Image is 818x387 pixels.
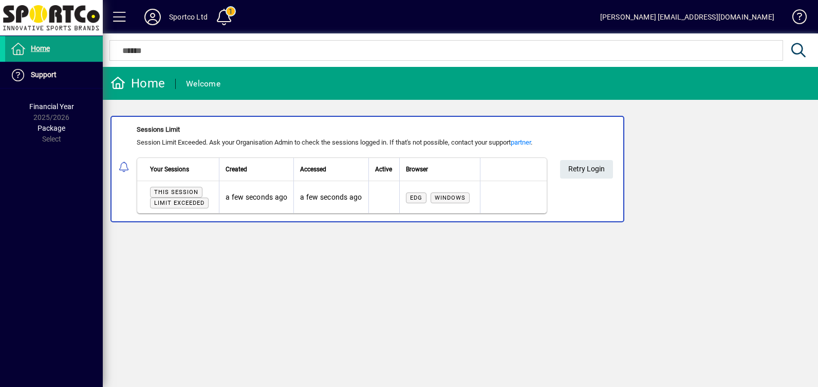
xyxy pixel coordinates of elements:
span: This session [154,189,198,196]
app-alert-notification-menu-item: Sessions Limit [103,116,818,222]
div: Home [110,75,165,92]
a: Knowledge Base [785,2,805,36]
span: Support [31,71,57,79]
a: Support [5,62,103,88]
div: Welcome [186,76,220,92]
span: Browser [406,164,428,175]
div: Sessions Limit [137,125,547,135]
button: Profile [136,8,169,26]
div: Sportco Ltd [169,9,208,25]
span: Financial Year [29,102,74,111]
span: Retry Login [568,161,605,178]
span: Edg [410,195,422,201]
button: Retry Login [560,160,613,179]
div: Session Limit Exceeded. Ask your Organisation Admin to check the sessions logged in. If that's no... [137,137,547,148]
span: Limit exceeded [154,200,204,206]
span: Windows [435,195,466,201]
span: Accessed [300,164,326,175]
td: a few seconds ago [293,181,368,213]
span: Created [226,164,247,175]
span: Active [375,164,392,175]
span: Your Sessions [150,164,189,175]
a: partner [511,138,531,146]
span: Home [31,44,50,52]
span: Package [38,124,65,132]
div: [PERSON_NAME] [EMAIL_ADDRESS][DOMAIN_NAME] [600,9,774,25]
td: a few seconds ago [219,181,293,213]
